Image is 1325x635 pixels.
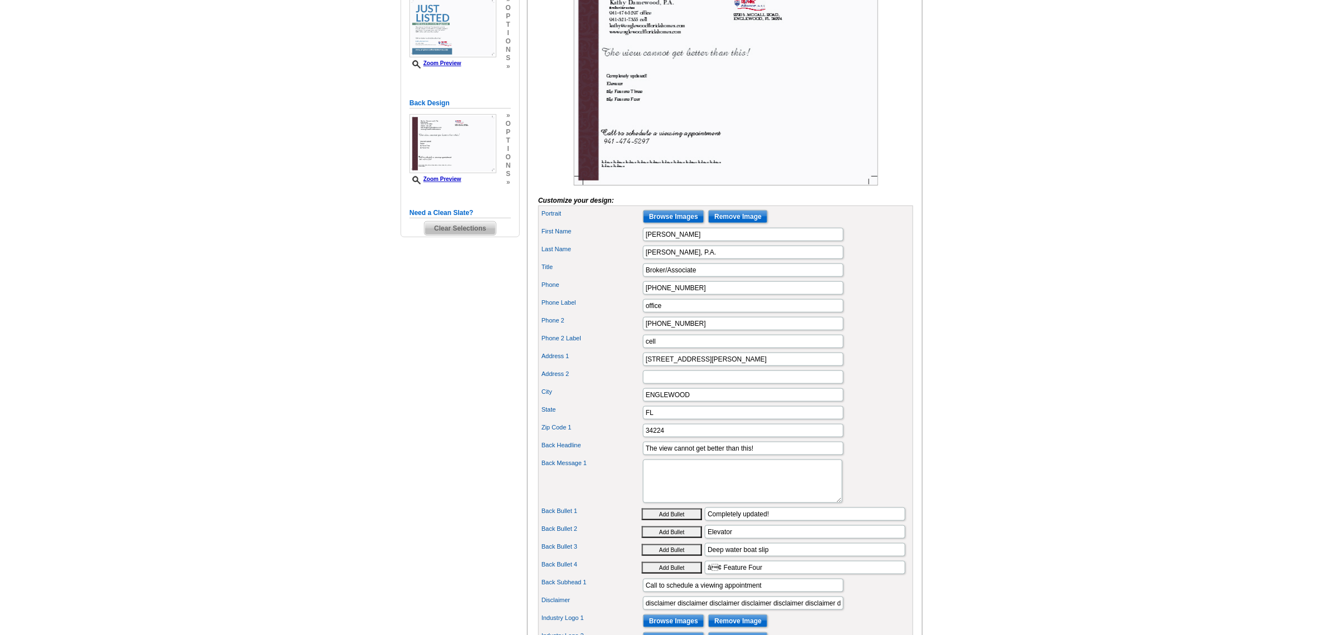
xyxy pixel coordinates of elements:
[506,111,511,120] span: »
[642,562,702,574] button: Add Bullet
[542,441,642,450] label: Back Headline
[708,210,768,223] input: Remove Image
[506,21,511,29] span: t
[642,509,702,520] button: Add Bullet
[506,136,511,145] span: t
[542,613,642,623] label: Industry Logo 1
[410,98,511,109] h5: Back Design
[542,595,642,605] label: Disclaimer
[542,405,642,414] label: State
[542,245,642,254] label: Last Name
[506,162,511,170] span: n
[506,178,511,187] span: »
[542,298,642,307] label: Phone Label
[542,334,642,343] label: Phone 2 Label
[410,176,461,182] a: Zoom Preview
[506,4,511,12] span: o
[506,37,511,46] span: o
[506,54,511,62] span: s
[538,197,614,204] i: Customize your design:
[1102,376,1325,635] iframe: LiveChat chat widget
[410,208,511,218] h5: Need a Clean Slate?
[542,560,642,569] label: Back Bullet 4
[542,262,642,272] label: Title
[506,12,511,21] span: p
[542,387,642,397] label: City
[506,128,511,136] span: p
[410,114,496,173] img: Z18894014_00001_2.jpg
[506,120,511,128] span: o
[542,578,642,587] label: Back Subhead 1
[643,614,704,628] input: Browse Images
[542,227,642,236] label: First Name
[542,524,642,534] label: Back Bullet 2
[542,423,642,432] label: Zip Code 1
[542,316,642,325] label: Phone 2
[542,369,642,379] label: Address 2
[506,153,511,162] span: o
[643,210,704,223] input: Browse Images
[425,222,495,235] span: Clear Selections
[643,460,842,503] textarea: Lorem ipsum dolor sit amet, consectetuer adipiscing elit, sed diam nonummy nibh euismod tincidunt...
[642,544,702,556] button: Add Bullet
[542,458,642,468] label: Back Message 1
[506,62,511,71] span: »
[506,46,511,54] span: n
[410,60,461,66] a: Zoom Preview
[506,170,511,178] span: s
[542,542,642,551] label: Back Bullet 3
[542,280,642,290] label: Phone
[542,209,642,218] label: Portrait
[506,29,511,37] span: i
[642,526,702,538] button: Add Bullet
[542,351,642,361] label: Address 1
[542,506,642,516] label: Back Bullet 1
[506,145,511,153] span: i
[708,614,768,628] input: Remove Image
